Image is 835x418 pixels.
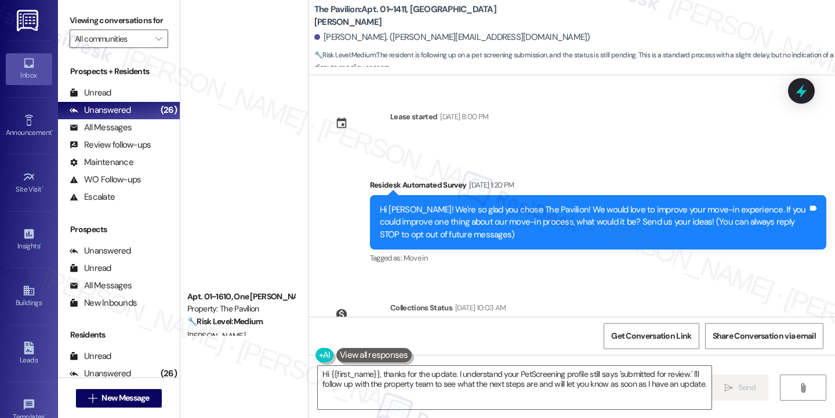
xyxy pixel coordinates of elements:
div: Review follow-ups [70,139,151,151]
a: Leads [6,338,52,369]
div: Unread [70,262,111,274]
textarea: Hi {{first_name}}, thanks for the update. I understand your PetScreening profile still says 'subm... [318,366,711,409]
b: The Pavilion: Apt. 01~1411, [GEOGRAPHIC_DATA][PERSON_NAME] [314,3,546,28]
button: Get Conversation Link [604,323,699,349]
div: All Messages [70,122,132,134]
span: [PERSON_NAME] [187,331,245,341]
div: Unread [70,350,111,362]
div: Residesk Automated Survey [370,179,826,195]
i:  [798,383,807,393]
div: Collections Status [390,302,452,314]
span: Share Conversation via email [713,330,816,342]
i:  [88,394,97,403]
a: Insights • [6,224,52,255]
span: • [52,127,53,135]
div: New Inbounds [70,297,137,309]
div: [DATE] 10:03 AM [452,302,506,314]
div: Unanswered [70,245,131,257]
div: Apt. 01~1610, One [PERSON_NAME] [187,291,295,303]
div: (26) [158,365,180,383]
div: Prospects [58,223,180,236]
div: Property: The Pavilion [187,303,295,315]
div: Unanswered [70,368,131,380]
div: [PERSON_NAME]. ([PERSON_NAME][EMAIL_ADDRESS][DOMAIN_NAME]) [314,31,590,43]
div: Unread [70,87,111,99]
div: Hi [PERSON_NAME]! We're so glad you chose The Pavilion! We would love to improve your move-in exp... [380,204,808,241]
div: Escalate [70,191,115,203]
span: : The resident is following up on a pet screening submission, and the status is still pending. Th... [314,49,835,74]
span: Move in [404,253,427,263]
a: Inbox [6,53,52,85]
label: Viewing conversations for [70,12,168,30]
div: [DATE] 8:00 PM [437,111,488,123]
span: New Message [101,392,149,404]
div: [DATE] 1:20 PM [466,179,514,191]
div: (26) [158,101,180,119]
button: New Message [76,389,162,408]
a: Site Visit • [6,167,52,199]
i:  [155,34,162,43]
div: Prospects + Residents [58,65,180,78]
span: Get Conversation Link [611,330,691,342]
div: Lease started [390,111,438,123]
button: Share Conversation via email [705,323,823,349]
button: Send [712,375,768,401]
span: • [40,240,42,248]
img: ResiDesk Logo [17,10,41,31]
div: Unanswered [70,104,131,116]
div: Residents [58,329,180,341]
i:  [724,383,733,393]
a: Buildings [6,281,52,312]
input: All communities [75,30,150,48]
span: Send [738,382,756,394]
div: Tagged as: [370,250,826,266]
span: • [42,184,43,192]
strong: 🔧 Risk Level: Medium [187,316,263,327]
div: All Messages [70,280,132,292]
strong: 🔧 Risk Level: Medium [314,50,376,60]
div: Maintenance [70,156,133,168]
div: WO Follow-ups [70,174,141,186]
